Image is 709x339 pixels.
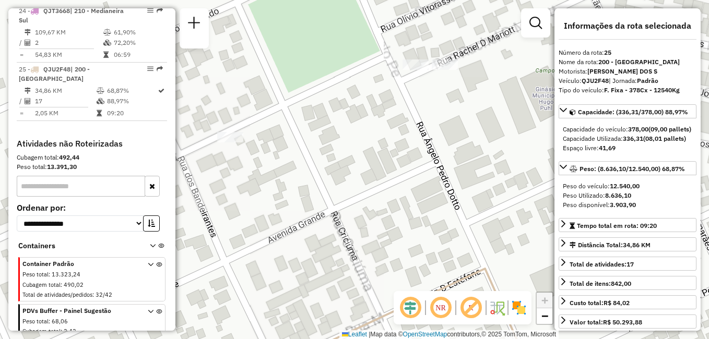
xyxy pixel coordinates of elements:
i: Rota otimizada [158,88,164,94]
a: Tempo total em rota: 09:20 [559,218,696,232]
span: | 200 - [GEOGRAPHIC_DATA] [19,65,90,82]
td: 109,67 KM [34,27,103,38]
span: 32/42 [96,291,112,298]
div: Map data © contributors,© 2025 TomTom, Microsoft [339,330,559,339]
span: + [541,294,548,307]
td: 34,86 KM [34,86,96,96]
td: 72,20% [113,38,163,48]
a: Zoom out [537,308,552,324]
td: 06:59 [113,50,163,60]
span: Exibir rótulo [458,295,483,320]
span: | Jornada: [609,77,658,84]
div: Nome da rota: [559,57,696,67]
span: Peso: (8.636,10/12.540,00) 68,87% [580,165,685,173]
div: Total de itens: [570,279,631,288]
strong: (08,01 pallets) [643,135,686,142]
div: Cubagem total: [17,153,167,162]
span: 25 - [19,65,90,82]
strong: 336,31 [623,135,643,142]
span: QJT3668 [43,7,70,15]
em: Opções [147,66,153,72]
strong: R$ 84,02 [604,299,630,307]
div: Tipo do veículo: [559,86,696,95]
td: 61,90% [113,27,163,38]
span: : [49,271,50,278]
a: Total de atividades:17 [559,257,696,271]
strong: R$ 50.293,88 [603,318,642,326]
span: 68,06 [52,318,68,325]
i: % de utilização do peso [103,29,111,35]
div: Atividade não roteirizada - Leandro reis [217,132,243,142]
div: Peso disponível: [563,200,692,210]
a: Total de itens:842,00 [559,276,696,290]
label: Ordenar por: [17,201,167,214]
span: Total de atividades/pedidos [22,291,92,298]
div: Peso total: [17,162,167,172]
span: Cubagem total [22,328,61,335]
td: 09:20 [107,108,157,118]
span: PDVs Buffer - Painel Sugestão [22,306,135,316]
h4: Atividades não Roteirizadas [17,139,167,149]
span: QJU2F48 [43,65,70,73]
em: Opções [147,7,153,14]
span: Containers [18,240,136,251]
strong: 378,00 [628,125,648,133]
span: Total de atividades: [570,260,634,268]
i: Distância Total [25,29,31,35]
strong: 842,00 [611,280,631,287]
div: Número da rota: [559,48,696,57]
div: Distância Total: [570,240,651,250]
div: Peso: (8.636,10/12.540,00) 68,87% [559,177,696,214]
div: Peso Utilizado: [563,191,692,200]
strong: 8.636,10 [605,191,631,199]
span: | [369,331,370,338]
span: : [61,281,62,288]
span: : [61,328,62,335]
td: / [19,38,24,48]
a: Nova sessão e pesquisa [184,13,205,36]
a: Peso: (8.636,10/12.540,00) 68,87% [559,161,696,175]
div: Atividade não roteirizada - JOSE MARTINS FREITAS [432,59,458,70]
div: Capacidade Utilizada: [563,134,692,143]
span: Container Padrão [22,259,135,269]
i: Total de Atividades [25,40,31,46]
div: Capacidade do veículo: [563,125,692,134]
span: : [49,318,50,325]
a: Zoom in [537,293,552,308]
span: : [92,291,94,298]
div: Veículo: [559,76,696,86]
div: Motorista: [559,67,696,76]
div: Custo total: [570,298,630,308]
i: Total de Atividades [25,98,31,104]
span: Peso do veículo: [563,182,640,190]
span: Capacidade: (336,31/378,00) 88,97% [578,108,688,116]
strong: [PERSON_NAME] DOS S [587,67,657,75]
span: 13.323,24 [52,271,80,278]
a: Valor total:R$ 50.293,88 [559,314,696,329]
strong: Padrão [637,77,658,84]
a: Distância Total:34,86 KM [559,237,696,251]
span: 34,86 KM [623,241,651,249]
td: = [19,108,24,118]
strong: 17 [627,260,634,268]
div: Atividade não roteirizada - JOSE MARTINS FREITAS [403,59,429,70]
span: − [541,309,548,322]
div: Valor total: [570,318,642,327]
strong: 25 [604,49,611,56]
span: Cubagem total [22,281,61,288]
a: Leaflet [342,331,367,338]
span: Tempo total em rota: 09:20 [577,222,657,229]
strong: 13.391,30 [47,163,77,171]
strong: 12.540,00 [610,182,640,190]
h4: Informações da rota selecionada [559,21,696,31]
span: 490,02 [64,281,84,288]
a: Exibir filtros [525,13,546,33]
i: % de utilização da cubagem [97,98,104,104]
a: Custo total:R$ 84,02 [559,295,696,309]
strong: 41,69 [599,144,616,152]
td: 88,97% [107,96,157,106]
td: 17 [34,96,96,106]
span: | 210 - Medianeira Sul [19,7,124,24]
a: Capacidade: (336,31/378,00) 88,97% [559,104,696,118]
strong: 492,44 [59,153,79,161]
